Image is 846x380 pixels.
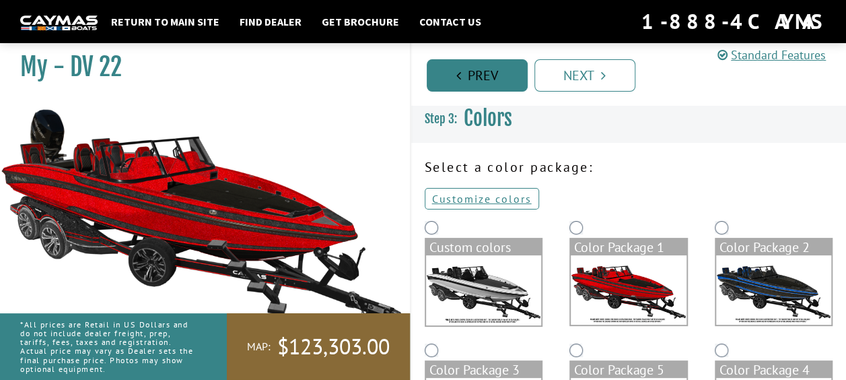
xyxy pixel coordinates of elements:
div: Color Package 3 [426,362,542,378]
div: Color Package 2 [716,239,832,255]
a: Prev [427,59,528,92]
div: Color Package 4 [716,362,832,378]
a: Standard Features [717,47,826,63]
span: MAP: [247,340,271,354]
a: Return to main site [104,13,226,30]
a: Find Dealer [233,13,308,30]
a: Customize colors [425,188,539,210]
div: 1-888-4CAYMAS [641,7,826,36]
h1: My - DV 22 [20,52,376,82]
span: $123,303.00 [277,333,390,361]
p: Select a color package: [425,157,833,177]
div: Color Package 1 [571,239,686,255]
img: color_package_363.png [716,255,832,325]
a: Get Brochure [315,13,406,30]
p: *All prices are Retail in US Dollars and do not include dealer freight, prep, tariffs, fees, taxe... [20,313,197,380]
img: white-logo-c9c8dbefe5ff5ceceb0f0178aa75bf4bb51f6bca0971e226c86eb53dfe498488.png [20,15,98,30]
img: color_package_362.png [571,255,686,325]
img: DV22-Base-Layer.png [426,255,542,325]
div: Color Package 5 [571,362,686,378]
a: MAP:$123,303.00 [227,313,410,380]
a: Contact Us [413,13,488,30]
a: Next [534,59,635,92]
div: Custom colors [426,239,542,255]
